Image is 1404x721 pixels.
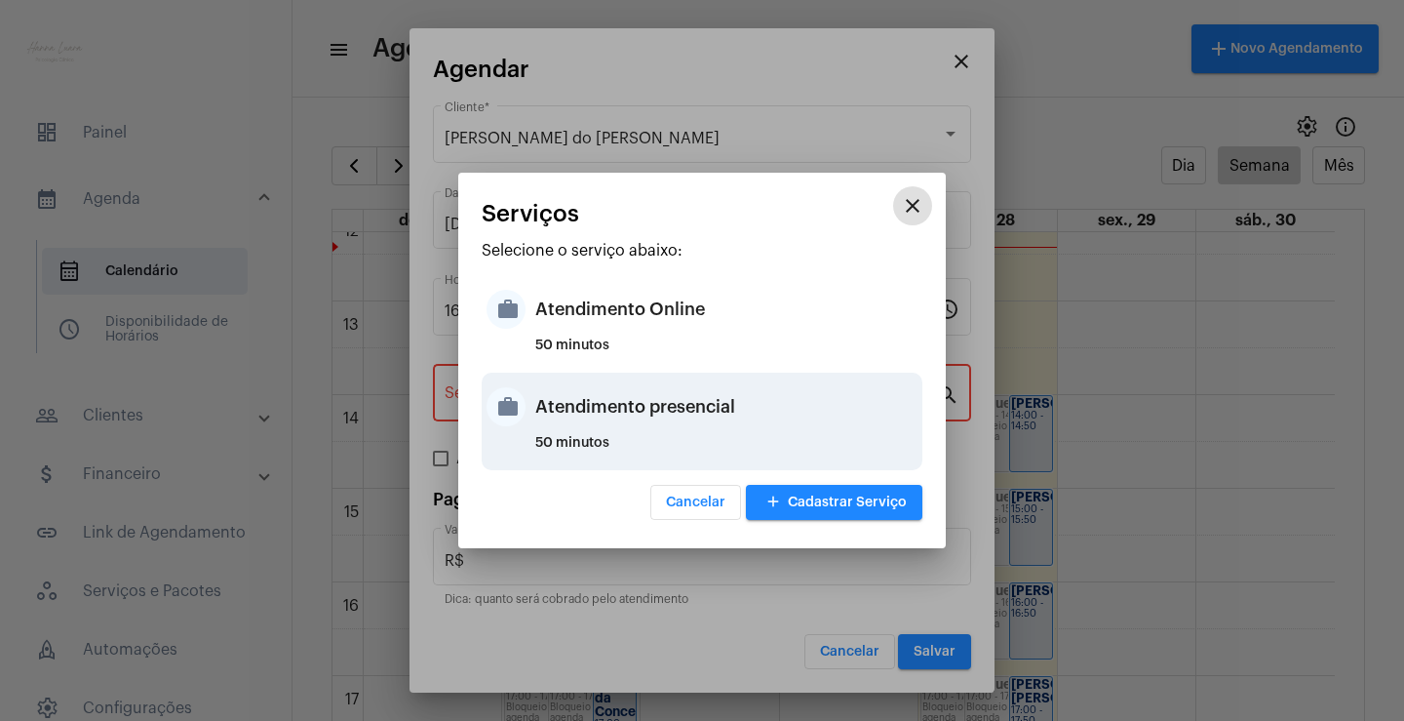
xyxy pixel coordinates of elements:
button: Cancelar [650,485,741,520]
div: Atendimento Online [535,280,917,339]
span: Cancelar [666,496,725,509]
div: Atendimento presencial [535,378,917,436]
mat-icon: work [487,290,526,329]
p: Selecione o serviço abaixo: [482,242,922,260]
button: Cadastrar Serviço [746,485,922,520]
div: 50 minutos [535,436,917,465]
div: 50 minutos [535,339,917,368]
span: Serviços [482,201,579,226]
mat-icon: work [487,387,526,426]
mat-icon: add [761,490,785,516]
mat-icon: close [901,194,924,218]
span: Cadastrar Serviço [761,496,907,509]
